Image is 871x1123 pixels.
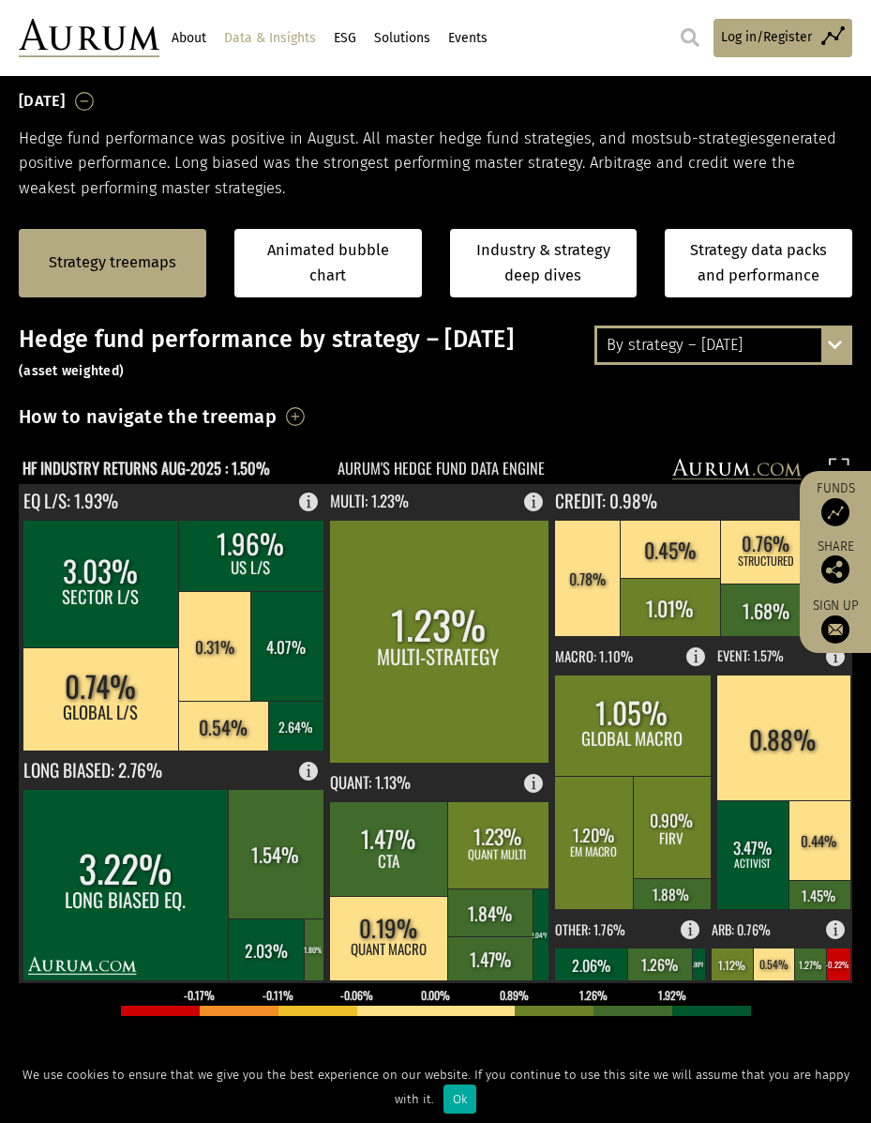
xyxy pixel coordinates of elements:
[19,87,66,115] h3: [DATE]
[371,23,432,54] a: Solutions
[19,401,277,433] h3: How to navigate the treemap
[821,615,849,644] img: Sign up to our newsletter
[721,27,812,48] span: Log in/Register
[49,250,176,275] a: Strategy treemaps
[19,326,852,382] h3: Hedge fund performance by strategy – [DATE]
[809,480,862,526] a: Funds
[445,23,489,54] a: Events
[821,555,849,584] img: Share this post
[253,238,403,288] a: Animated bubble chart
[821,498,849,526] img: Access Funds
[443,1085,476,1114] div: Ok
[713,19,852,57] a: Log in/Register
[809,598,862,644] a: Sign up
[597,328,849,362] div: By strategy – [DATE]
[681,28,699,47] img: search.svg
[665,229,852,297] a: Strategy data packs and performance
[450,229,638,297] a: Industry & strategy deep dives
[169,23,208,54] a: About
[19,19,159,57] img: Aurum
[19,127,852,201] p: Hedge fund performance was positive in August. All master hedge fund strategies, and most generat...
[666,129,766,147] span: sub-strategies
[19,363,124,379] small: (asset weighted)
[809,540,862,584] div: Share
[221,23,318,54] a: Data & Insights
[331,23,358,54] a: ESG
